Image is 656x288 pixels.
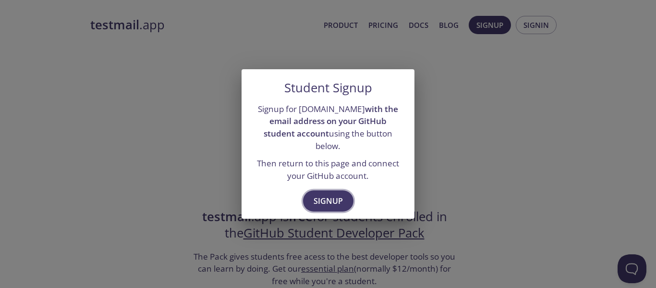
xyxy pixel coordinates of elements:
[253,157,403,182] p: Then return to this page and connect your GitHub account.
[284,81,372,95] h5: Student Signup
[253,103,403,152] p: Signup for [DOMAIN_NAME] using the button below.
[303,190,353,212] button: Signup
[314,194,343,208] span: Signup
[264,103,398,139] strong: with the email address on your GitHub student account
